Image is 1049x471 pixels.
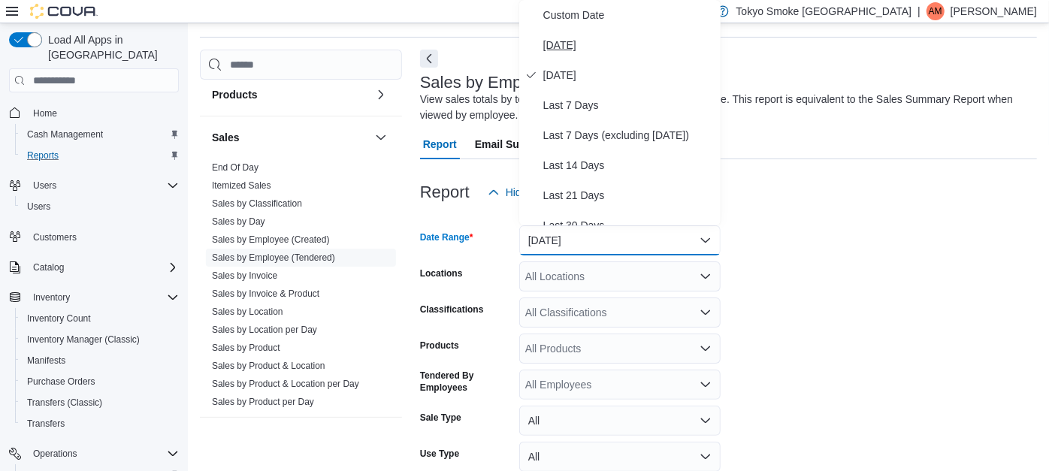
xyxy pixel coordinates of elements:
[21,331,179,349] span: Inventory Manager (Classic)
[212,130,240,145] h3: Sales
[212,288,319,299] a: Sales by Invoice & Product
[212,431,369,446] button: Taxes
[212,162,258,174] span: End Of Day
[420,267,463,279] label: Locations
[951,2,1037,20] p: [PERSON_NAME]
[15,329,185,350] button: Inventory Manager (Classic)
[33,448,77,460] span: Operations
[929,2,942,20] span: AM
[212,431,241,446] h3: Taxes
[420,183,470,201] h3: Report
[482,177,591,207] button: Hide Parameters
[30,4,98,19] img: Cova
[21,146,179,165] span: Reports
[27,258,179,276] span: Catalog
[212,288,319,300] span: Sales by Invoice & Product
[420,50,438,68] button: Next
[212,378,359,390] span: Sales by Product & Location per Day
[15,145,185,166] button: Reports
[543,66,715,84] span: [DATE]
[212,396,314,408] span: Sales by Product per Day
[3,101,185,123] button: Home
[212,361,325,371] a: Sales by Product & Location
[21,394,108,412] a: Transfers (Classic)
[212,397,314,407] a: Sales by Product per Day
[15,124,185,145] button: Cash Management
[33,261,64,273] span: Catalog
[212,343,280,353] a: Sales by Product
[212,252,335,264] span: Sales by Employee (Tendered)
[42,32,179,62] span: Load All Apps in [GEOGRAPHIC_DATA]
[212,234,330,246] span: Sales by Employee (Created)
[212,234,330,245] a: Sales by Employee (Created)
[423,129,457,159] span: Report
[21,373,101,391] a: Purchase Orders
[15,392,185,413] button: Transfers (Classic)
[21,352,179,370] span: Manifests
[27,288,76,306] button: Inventory
[420,412,461,424] label: Sale Type
[212,162,258,173] a: End Of Day
[420,370,513,394] label: Tendered By Employees
[27,103,179,122] span: Home
[21,198,56,216] a: Users
[27,334,140,346] span: Inventory Manager (Classic)
[3,287,185,308] button: Inventory
[519,406,721,436] button: All
[372,430,390,448] button: Taxes
[212,379,359,389] a: Sales by Product & Location per Day
[21,394,179,412] span: Transfers (Classic)
[372,128,390,146] button: Sales
[543,36,715,54] span: [DATE]
[33,180,56,192] span: Users
[700,343,712,355] button: Open list of options
[27,128,103,140] span: Cash Management
[212,360,325,372] span: Sales by Product & Location
[21,331,146,349] a: Inventory Manager (Classic)
[700,379,712,391] button: Open list of options
[212,270,277,281] a: Sales by Invoice
[475,129,570,159] span: Email Subscription
[212,306,283,317] a: Sales by Location
[33,107,57,119] span: Home
[212,324,317,336] span: Sales by Location per Day
[212,130,369,145] button: Sales
[927,2,945,20] div: Alex Main
[212,87,258,102] h3: Products
[212,252,335,263] a: Sales by Employee (Tendered)
[27,376,95,388] span: Purchase Orders
[27,149,59,162] span: Reports
[27,177,179,195] span: Users
[33,231,77,243] span: Customers
[200,159,402,417] div: Sales
[27,445,179,463] span: Operations
[543,6,715,24] span: Custom Date
[27,201,50,213] span: Users
[3,226,185,248] button: Customers
[420,340,459,352] label: Products
[506,185,585,200] span: Hide Parameters
[212,342,280,354] span: Sales by Product
[21,415,179,433] span: Transfers
[27,312,91,325] span: Inventory Count
[700,270,712,282] button: Open list of options
[21,146,65,165] a: Reports
[543,96,715,114] span: Last 7 Days
[420,448,459,460] label: Use Type
[917,2,921,20] p: |
[212,216,265,228] span: Sales by Day
[420,92,1029,123] div: View sales totals by tendered employee for a specified date range. This report is equivalent to t...
[27,104,63,122] a: Home
[27,445,83,463] button: Operations
[15,308,185,329] button: Inventory Count
[3,443,185,464] button: Operations
[21,415,71,433] a: Transfers
[27,258,70,276] button: Catalog
[21,373,179,391] span: Purchase Orders
[21,198,179,216] span: Users
[27,418,65,430] span: Transfers
[27,177,62,195] button: Users
[420,74,646,92] h3: Sales by Employee (Tendered)
[15,350,185,371] button: Manifests
[212,180,271,192] span: Itemized Sales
